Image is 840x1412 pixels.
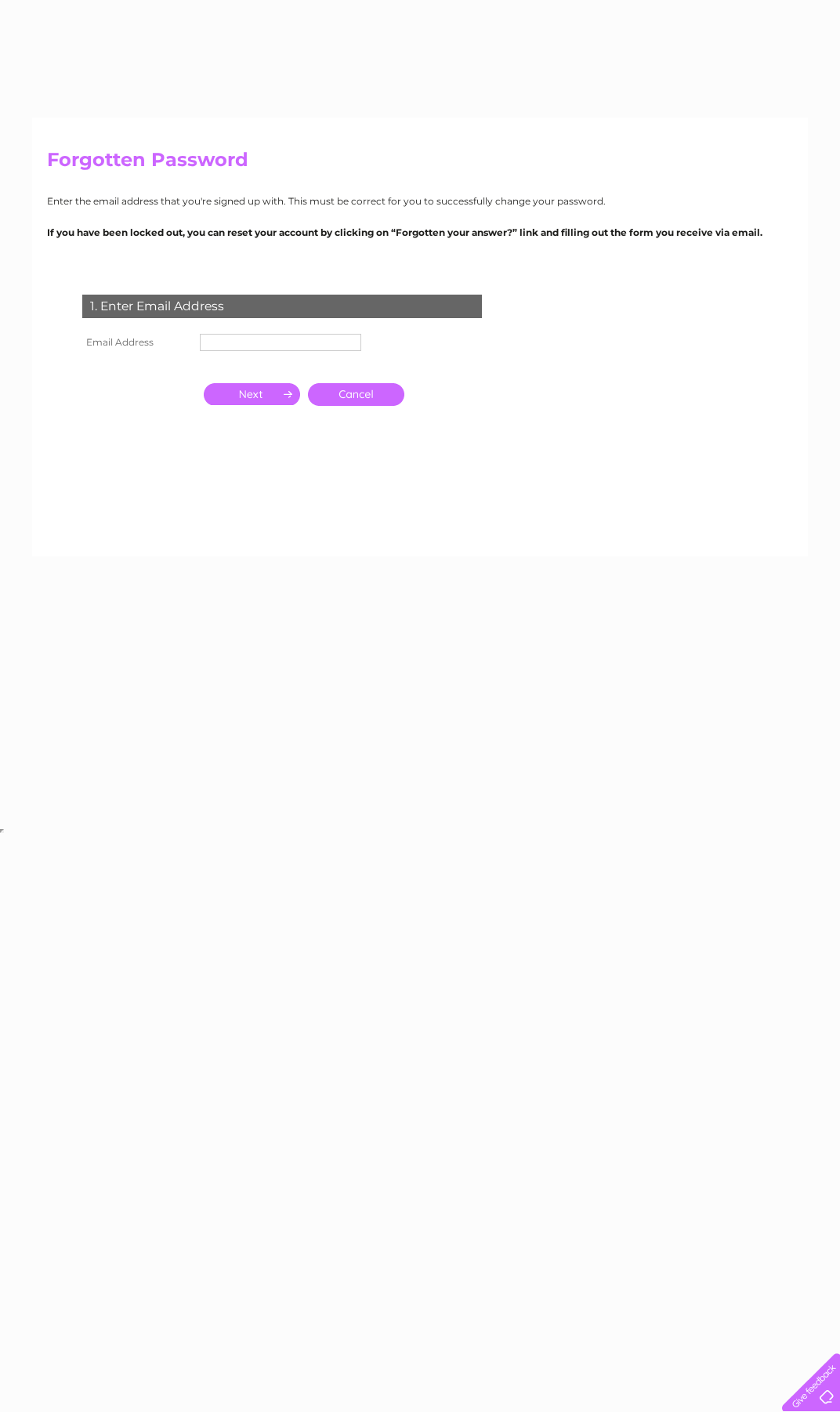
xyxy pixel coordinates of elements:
[308,383,404,406] a: Cancel
[47,225,793,240] p: If you have been locked out, you can reset your account by clicking on “Forgotten your answer?” l...
[78,330,196,355] th: Email Address
[47,149,793,179] h2: Forgotten Password
[82,295,482,318] div: 1. Enter Email Address
[47,194,793,208] p: Enter the email address that you're signed up with. This must be correct for you to successfully ...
